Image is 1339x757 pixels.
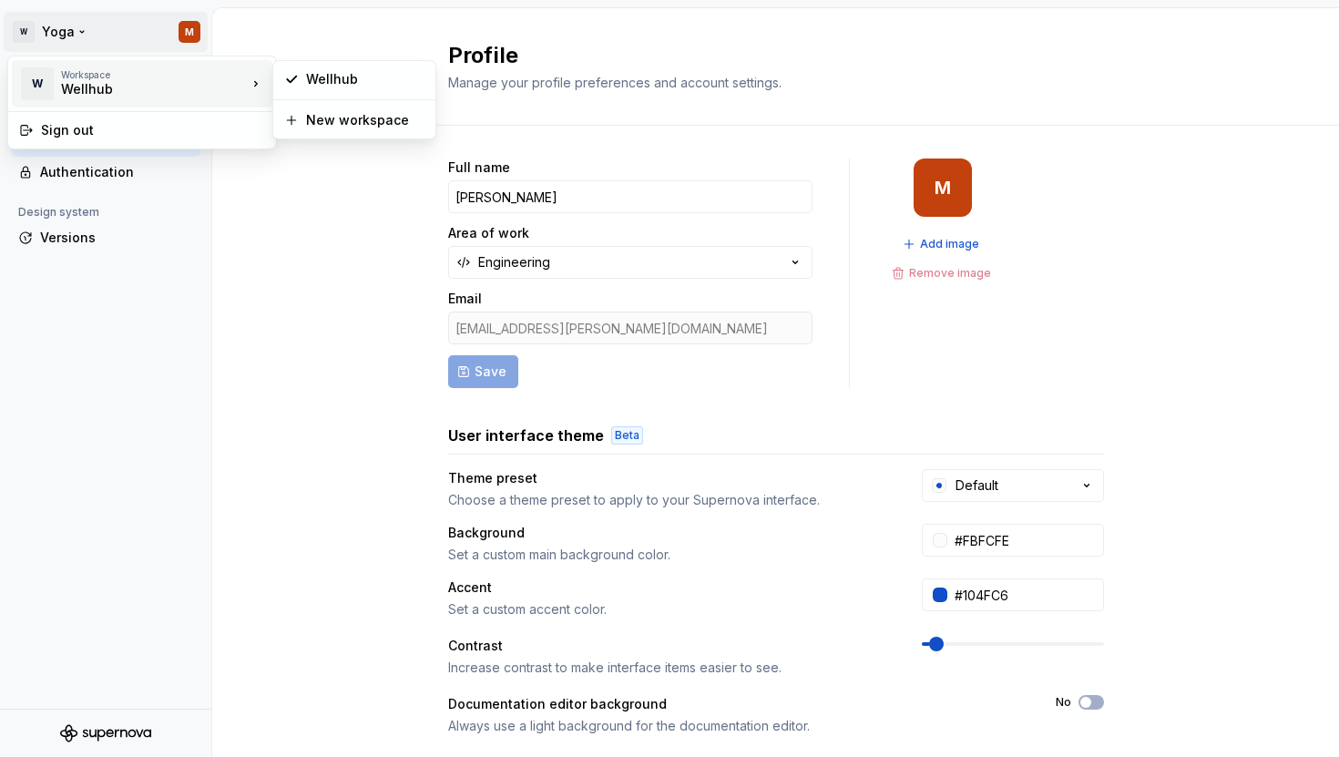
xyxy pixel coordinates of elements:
[306,70,424,88] div: Wellhub
[306,111,424,129] div: New workspace
[61,80,216,98] div: Wellhub
[61,69,247,80] div: Workspace
[21,67,54,100] div: W
[41,121,265,139] div: Sign out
